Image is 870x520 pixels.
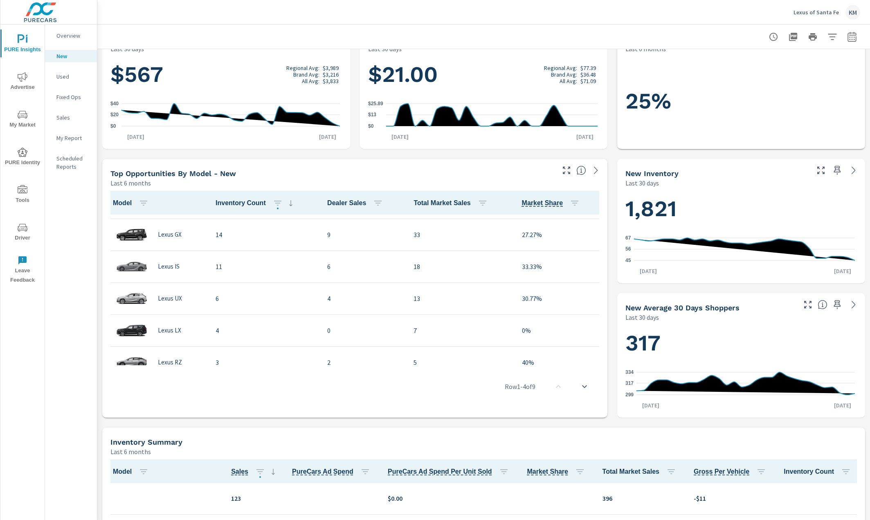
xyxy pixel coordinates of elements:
img: glamour [115,222,148,247]
p: 4 [216,326,314,335]
p: [DATE] [386,133,414,141]
p: 18 [414,262,508,271]
p: [DATE] [121,133,150,141]
a: See more details in report [847,298,860,311]
button: Make Fullscreen [801,298,814,311]
h5: Top Opportunities by Model - New [110,169,236,178]
img: glamour [115,254,148,279]
text: $0 [368,123,374,129]
p: 7 [414,326,508,335]
p: Lexus LX [158,327,181,334]
p: $3,989 [323,65,339,71]
p: 0% [522,326,598,335]
p: Lexus GX [158,231,182,238]
p: Lexus IS [158,263,180,270]
span: Total cost of media for all PureCars channels for the selected dealership group over the selected... [292,467,353,477]
text: $20 [110,112,119,118]
a: See more details in report [847,164,860,177]
button: Select Date Range [844,29,860,45]
span: Tools [3,185,42,205]
p: 13 [414,294,508,303]
p: 6 [216,294,314,303]
span: Sales [231,467,278,477]
p: $3,833 [323,78,339,84]
h1: 317 [625,329,857,357]
p: 4 [327,294,400,303]
p: [DATE] [571,133,599,141]
span: PureCars Ad Spend [292,467,373,477]
p: 123 [231,493,279,503]
p: All Avg: [560,78,577,84]
span: PURE Insights [3,34,42,54]
p: Last 6 months [110,178,151,188]
img: glamour [115,350,148,375]
span: Leave Feedback [3,255,42,285]
p: [DATE] [828,267,857,275]
p: New [56,52,90,60]
h1: $21.00 [368,61,600,88]
text: 67 [625,235,631,241]
span: Dealer Sales within ZipCode / Total Market Sales. [Market = within dealer PMA (or 60 miles if no ... [527,467,568,477]
text: 56 [625,246,631,252]
p: Lexus of Santa Fe [794,9,839,16]
span: Gross Per Vehicle [694,467,769,477]
p: 33 [414,230,508,240]
button: "Export Report to PDF" [785,29,801,45]
h5: Inventory Summary [110,438,182,446]
span: Find the biggest opportunities within your model lineup by seeing how each model is selling in yo... [576,165,586,175]
p: 40% [522,357,598,367]
div: Overview [45,29,97,42]
p: [DATE] [634,267,663,275]
p: Regional Avg: [544,65,577,71]
h1: 25% [625,87,857,115]
p: All Avg: [302,78,319,84]
div: Sales [45,111,97,124]
p: Lexus RZ [158,359,182,366]
p: $0.00 [388,493,514,503]
span: Dealer Sales [327,198,386,208]
button: Print Report [805,29,821,45]
span: Model sales / Total Market Sales. [Market = within dealer PMA (or 60 miles if no PMA is defined) ... [522,198,563,208]
p: 33.33% [522,262,598,271]
p: Overview [56,32,90,40]
img: glamour [115,286,148,311]
p: Used [56,72,90,81]
span: Save this to your personalized report [831,298,844,311]
span: Inventory Count [784,467,854,477]
h5: New Average 30 Days Shoppers [625,303,740,312]
div: Scheduled Reports [45,152,97,173]
span: Total Market Sales [414,198,490,208]
text: 45 [625,258,631,263]
text: $40 [110,101,119,106]
p: $36.48 [580,71,596,78]
span: Market Share [522,198,583,208]
button: scroll to bottom [575,377,594,396]
p: Scheduled Reports [56,154,90,171]
h5: New Inventory [625,169,679,178]
text: $25.89 [368,101,383,106]
a: See more details in report [589,164,602,177]
p: $71.09 [580,78,596,84]
span: Average cost of advertising per each vehicle sold at the dealer over the selected date range. The... [388,467,492,477]
p: Lexus UX [158,295,182,302]
button: Apply Filters [824,29,841,45]
p: 11 [216,262,314,271]
p: Sales [56,113,90,122]
p: 30.77% [522,294,598,303]
span: Inventory Count [216,198,296,208]
span: Number of vehicles sold by the dealership over the selected date range. [Source: This data is sou... [231,467,248,477]
p: Last 30 days [625,312,659,322]
span: My Market [3,110,42,130]
div: My Report [45,132,97,144]
span: Average gross profit generated by the dealership for each vehicle sold over the selected date ran... [694,467,749,477]
span: Market Share [527,467,588,477]
div: KM [845,5,860,20]
p: [DATE] [636,401,665,409]
text: 334 [625,369,634,375]
p: Fixed Ops [56,93,90,101]
p: 0 [327,326,400,335]
h1: $567 [110,61,342,88]
p: 396 [602,493,681,503]
span: PureCars Ad Spend Per Unit Sold [388,467,512,477]
p: [DATE] [828,401,857,409]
